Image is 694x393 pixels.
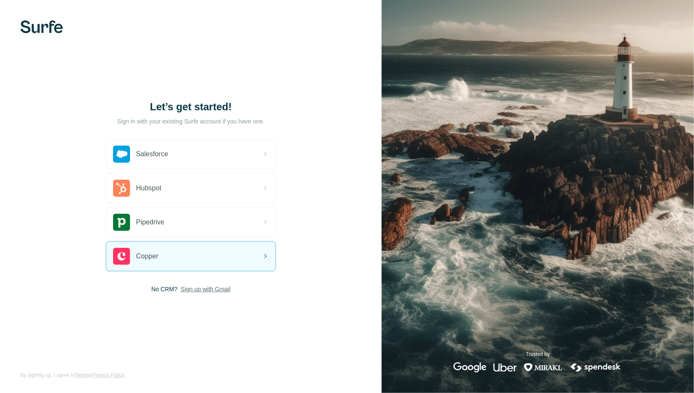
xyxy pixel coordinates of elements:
h1: Let’s get started! [106,100,276,114]
span: Pipedrive [136,217,164,227]
span: Hubspot [136,183,161,193]
a: Privacy Policy [93,372,125,378]
img: pipedrive's logo [113,214,130,231]
p: Trusted by [526,350,550,358]
span: No CRM? [151,285,177,293]
img: hubspot's logo [113,180,130,197]
button: Sign up with Gmail [181,285,230,293]
img: copper's logo [113,248,130,265]
img: google's logo [453,362,487,373]
img: uber's logo [493,362,517,373]
p: Sign in with your existing Surfe account if you have one. [117,117,265,126]
img: spendesk's logo [569,362,622,373]
a: Terms [75,372,89,378]
span: Copper [136,251,158,261]
img: salesforce's logo [113,146,130,163]
img: mirakl's logo [524,362,563,373]
span: Salesforce [136,149,168,159]
img: Surfe's logo [20,20,63,33]
span: By signing up, I agree to & [20,371,125,379]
